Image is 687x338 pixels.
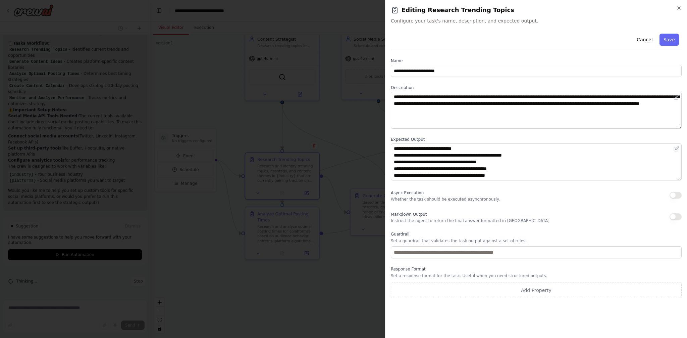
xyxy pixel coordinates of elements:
[672,93,680,101] button: Open in editor
[391,5,682,15] h2: Editing Research Trending Topics
[391,231,682,237] label: Guardrail
[391,85,682,90] label: Description
[391,283,682,298] button: Add Property
[391,218,549,223] p: Instruct the agent to return the final answer formatted in [GEOGRAPHIC_DATA]
[391,191,424,195] span: Async Execution
[672,145,680,153] button: Open in editor
[391,266,682,272] label: Response Format
[391,273,682,279] p: Set a response format for the task. Useful when you need structured outputs.
[391,17,682,24] span: Configure your task's name, description, and expected output.
[391,238,682,244] p: Set a guardrail that validates the task output against a set of rules.
[659,34,679,46] button: Save
[391,212,427,217] span: Markdown Output
[391,58,682,64] label: Name
[391,137,682,142] label: Expected Output
[391,197,500,202] p: Whether the task should be executed asynchronously.
[633,34,656,46] button: Cancel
